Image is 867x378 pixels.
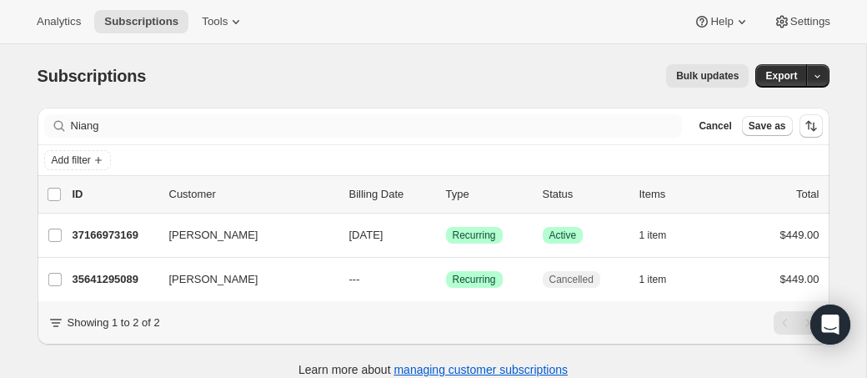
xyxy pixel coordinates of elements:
[349,229,383,241] span: [DATE]
[393,363,568,376] a: managing customer subscriptions
[749,119,786,133] span: Save as
[639,224,685,247] button: 1 item
[810,305,850,345] div: Open Intercom Messenger
[73,268,819,291] div: 35641295089[PERSON_NAME]---SuccessRecurringCancelled1 item$449.00
[699,119,731,133] span: Cancel
[104,15,178,28] span: Subscriptions
[202,15,228,28] span: Tools
[52,154,91,167] span: Add filter
[192,10,254,33] button: Tools
[549,229,577,242] span: Active
[169,186,336,203] p: Customer
[639,273,667,286] span: 1 item
[37,15,81,28] span: Analytics
[169,271,258,288] span: [PERSON_NAME]
[27,10,91,33] button: Analytics
[446,186,529,203] div: Type
[790,15,830,28] span: Settings
[73,186,156,203] p: ID
[755,64,807,88] button: Export
[71,114,683,138] input: Filter subscribers
[639,186,723,203] div: Items
[94,10,188,33] button: Subscriptions
[684,10,759,33] button: Help
[639,229,667,242] span: 1 item
[780,273,819,285] span: $449.00
[169,227,258,244] span: [PERSON_NAME]
[349,186,433,203] p: Billing Date
[44,150,111,170] button: Add filter
[73,271,156,288] p: 35641295089
[159,222,326,249] button: [PERSON_NAME]
[349,273,360,285] span: ---
[298,361,568,378] p: Learn more about
[73,186,819,203] div: IDCustomerBilling DateTypeStatusItemsTotal
[38,67,147,85] span: Subscriptions
[73,227,156,244] p: 37166973169
[796,186,819,203] p: Total
[799,114,823,138] button: Sort the results
[73,224,819,247] div: 37166973169[PERSON_NAME][DATE]SuccessRecurringSuccessActive1 item$449.00
[666,64,749,88] button: Bulk updates
[764,10,840,33] button: Settings
[453,229,496,242] span: Recurring
[453,273,496,286] span: Recurring
[676,69,739,83] span: Bulk updates
[692,116,738,136] button: Cancel
[742,116,793,136] button: Save as
[543,186,626,203] p: Status
[68,315,160,331] p: Showing 1 to 2 of 2
[765,69,797,83] span: Export
[639,268,685,291] button: 1 item
[780,229,819,241] span: $449.00
[549,273,594,286] span: Cancelled
[710,15,733,28] span: Help
[159,266,326,293] button: [PERSON_NAME]
[774,311,819,335] nav: Pagination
